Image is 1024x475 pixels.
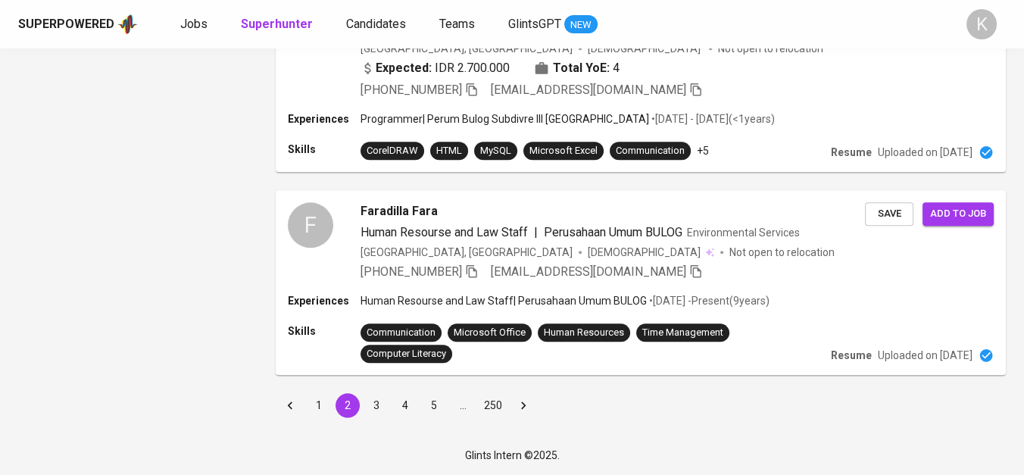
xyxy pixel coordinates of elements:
a: FFaradilla FaraHuman Resourse and Law Staff|Perusahaan Umum BULOGEnvironmental Services[GEOGRAPHI... [276,190,1006,375]
b: Expected: [376,59,432,77]
span: [EMAIL_ADDRESS][DOMAIN_NAME] [491,264,686,279]
div: F [288,202,333,248]
span: Environmental Services [687,227,800,239]
div: Microsoft Excel [529,144,598,158]
img: app logo [117,13,138,36]
b: Total YoE: [553,59,610,77]
div: Human Resources [544,326,624,340]
span: Teams [439,17,475,31]
nav: pagination navigation [276,393,538,417]
div: CorelDRAW [367,144,418,158]
b: Superhunter [241,17,313,31]
button: Go to next page [511,393,535,417]
button: page 2 [336,393,360,417]
button: Go to page 250 [479,393,507,417]
p: Resume [831,348,872,363]
div: Time Management [642,326,723,340]
a: Jobs [180,15,211,34]
p: Not open to relocation [729,245,835,260]
div: Computer Literacy [367,347,446,361]
div: IDR 2.700.000 [361,59,510,77]
span: [DEMOGRAPHIC_DATA] [588,245,703,260]
p: +5 [697,143,709,158]
p: Resume [831,145,872,160]
p: Skills [288,142,361,157]
span: Save [873,205,906,223]
p: • [DATE] - Present ( 9 years ) [647,293,770,308]
a: Teams [439,15,478,34]
span: [PHONE_NUMBER] [361,83,462,97]
a: GlintsGPT NEW [508,15,598,34]
p: Programmer | Perum Bulog Subdivre III [GEOGRAPHIC_DATA] [361,111,649,127]
p: Experiences [288,293,361,308]
div: K [966,9,997,39]
p: Skills [288,323,361,339]
span: 4 [613,59,620,77]
span: Add to job [930,205,986,223]
div: Superpowered [18,16,114,33]
a: Candidates [346,15,409,34]
p: Experiences [288,111,361,127]
p: Uploaded on [DATE] [878,145,972,160]
span: [PHONE_NUMBER] [361,264,462,279]
span: Perusahaan Umum BULOG [544,225,682,239]
button: Save [865,202,913,226]
div: Communication [616,144,685,158]
div: [GEOGRAPHIC_DATA], [GEOGRAPHIC_DATA] [361,245,573,260]
button: Go to page 1 [307,393,331,417]
span: Jobs [180,17,208,31]
div: Microsoft Office [454,326,526,340]
p: • [DATE] - [DATE] ( <1 years ) [649,111,775,127]
span: [EMAIL_ADDRESS][DOMAIN_NAME] [491,83,686,97]
button: Go to page 4 [393,393,417,417]
a: Superpoweredapp logo [18,13,138,36]
p: Uploaded on [DATE] [878,348,972,363]
span: Candidates [346,17,406,31]
span: GlintsGPT [508,17,561,31]
button: Go to previous page [278,393,302,417]
span: Human Resourse and Law Staff [361,225,528,239]
div: MySQL [480,144,511,158]
button: Go to page 5 [422,393,446,417]
span: | [534,223,538,242]
div: HTML [436,144,462,158]
button: Go to page 3 [364,393,389,417]
p: Human Resourse and Law Staff | Perusahaan Umum BULOG [361,293,647,308]
a: Superhunter [241,15,316,34]
span: NEW [564,17,598,33]
div: Communication [367,326,436,340]
button: Add to job [923,202,994,226]
span: Faradilla Fara [361,202,438,220]
div: … [451,398,475,413]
